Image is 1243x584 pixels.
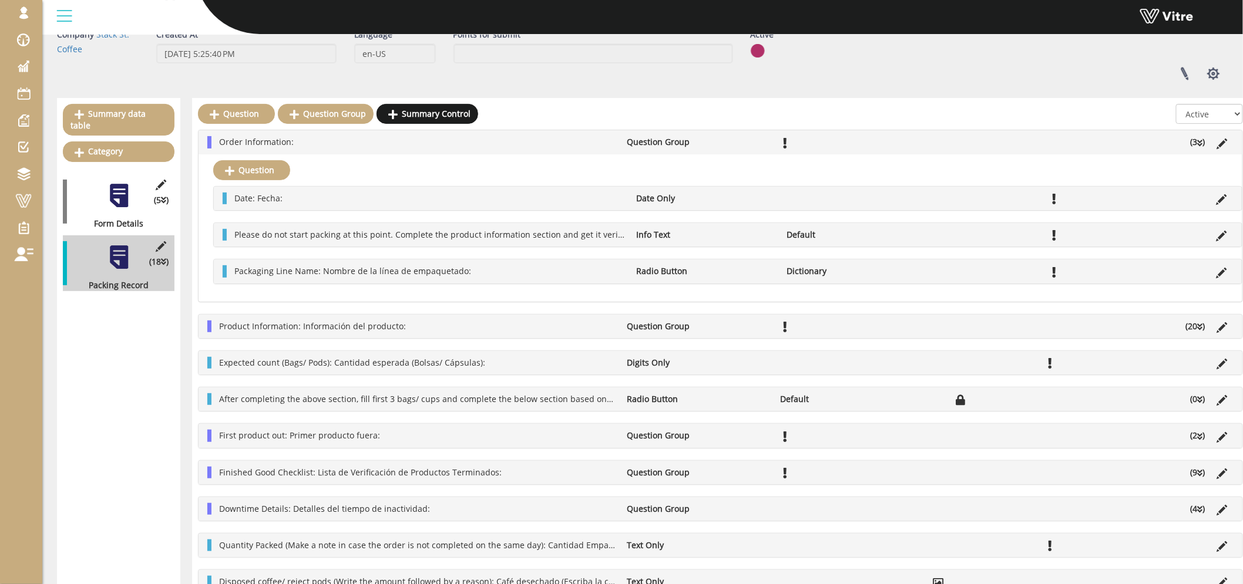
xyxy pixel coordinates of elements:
span: Expected count (Bags/ Pods): Cantidad esperada (Bolsas/ Cápsulas): [219,357,485,368]
li: Question Group [621,320,775,332]
li: Question Group [621,503,775,515]
label: Language [354,29,392,40]
li: (3 ) [1185,136,1211,148]
li: Radio Button [630,265,781,277]
li: Question Group [621,430,775,441]
label: Active [751,29,774,40]
label: Created At [156,29,198,40]
span: (5 ) [154,194,169,206]
li: Question Group [621,136,775,148]
li: Text Only [621,539,775,551]
label: Company [57,29,94,40]
li: (4 ) [1185,503,1211,515]
a: Summary data table [63,104,174,136]
img: no [751,43,765,58]
a: Summary Control [377,104,478,124]
span: Order Information: [219,136,294,147]
div: Form Details [63,218,166,229]
li: Radio Button [621,393,775,405]
span: (18 ) [149,256,169,268]
li: (9 ) [1185,467,1211,478]
a: Question Group [278,104,374,124]
span: Downtime Details: Detalles del tiempo de inactividad: [219,503,430,514]
div: Packing Record [63,279,166,291]
li: (20 ) [1180,320,1211,332]
a: Question [213,160,290,180]
li: Digits Only [621,357,775,369]
span: Packaging Line Name: Nombre de la línea de empaquetado: [234,265,471,276]
li: Info Text [630,229,781,241]
span: Quantity Packed (Make a note in case the order is not completed on the same day): Cantidad Empaca... [219,539,914,551]
li: Question Group [621,467,775,478]
label: Points for submit [453,29,521,40]
span: First product out: Primer producto fuera: [219,430,380,441]
li: Dictionary [781,265,932,277]
span: Product Information: Información del producto: [219,320,406,332]
li: Default [781,229,932,241]
a: Category [63,141,174,161]
li: Default [774,393,928,405]
li: (0 ) [1185,393,1211,405]
li: (2 ) [1185,430,1211,441]
span: Finished Good Checklist: Lista de Verificación de Productos Terminados: [219,467,502,478]
li: Date Only [630,193,781,204]
span: Date: Fecha: [234,193,283,204]
a: Question [198,104,275,124]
